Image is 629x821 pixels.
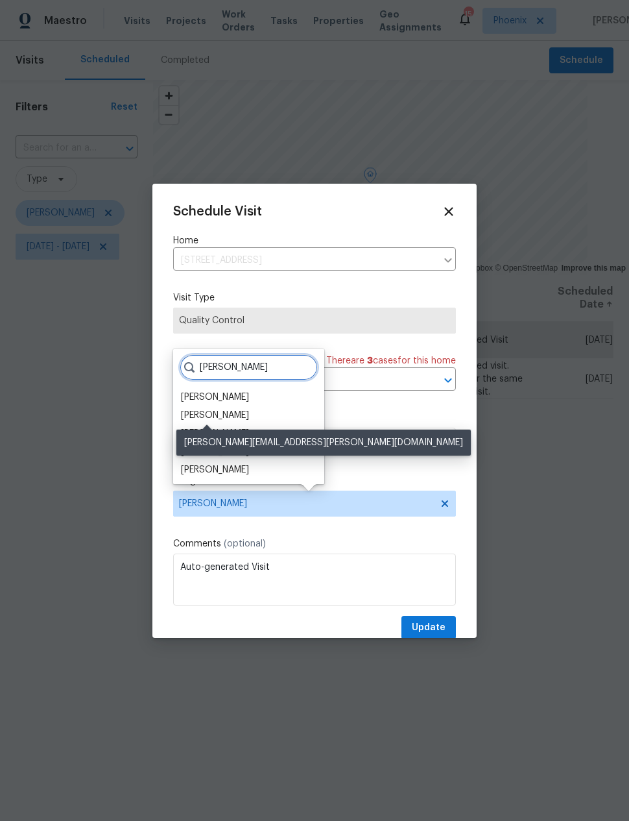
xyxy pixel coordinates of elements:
[176,430,471,456] div: [PERSON_NAME][EMAIL_ADDRESS][PERSON_NAME][DOMAIN_NAME]
[181,391,249,404] div: [PERSON_NAME]
[181,427,249,440] div: [PERSON_NAME]
[173,205,262,218] span: Schedule Visit
[173,554,456,606] textarea: Auto-generated Visit
[439,371,457,389] button: Open
[181,409,249,422] div: [PERSON_NAME]
[173,291,456,304] label: Visit Type
[173,251,436,271] input: Enter in an address
[326,354,456,367] span: There are case s for this home
[224,539,266,548] span: (optional)
[181,463,249,476] div: [PERSON_NAME]
[179,314,450,327] span: Quality Control
[367,356,373,365] span: 3
[412,620,445,636] span: Update
[173,537,456,550] label: Comments
[442,204,456,219] span: Close
[173,234,456,247] label: Home
[401,616,456,640] button: Update
[179,498,433,509] span: [PERSON_NAME]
